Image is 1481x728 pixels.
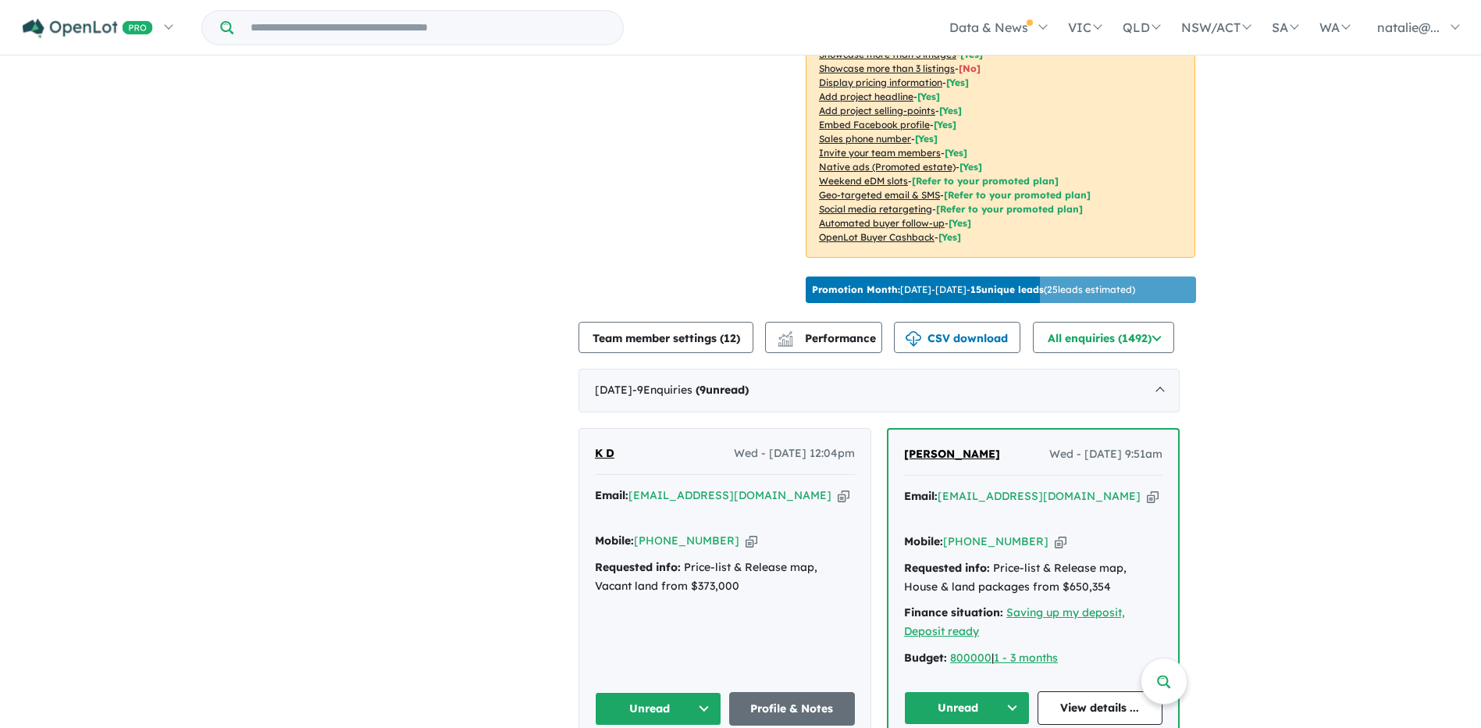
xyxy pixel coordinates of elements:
[778,336,793,346] img: bar-chart.svg
[812,283,1135,297] p: [DATE] - [DATE] - ( 25 leads estimated)
[628,488,831,502] a: [EMAIL_ADDRESS][DOMAIN_NAME]
[819,147,941,159] u: Invite your team members
[944,189,1091,201] span: [Refer to your promoted plan]
[579,369,1180,412] div: [DATE]
[1055,534,1066,550] button: Copy
[595,558,855,596] div: Price-list & Release map, Vacant land from $373,000
[939,105,962,116] span: [ Yes ]
[819,119,930,130] u: Embed Facebook profile
[904,447,1000,461] span: [PERSON_NAME]
[945,147,967,159] span: [ Yes ]
[819,91,913,102] u: Add project headline
[904,561,990,575] strong: Requested info:
[904,605,1003,619] strong: Finance situation:
[819,231,935,243] u: OpenLot Buyer Cashback
[950,651,991,665] a: 800000
[1377,20,1440,35] span: natalie@...
[595,488,628,502] strong: Email:
[23,19,153,38] img: Openlot PRO Logo White
[904,651,947,665] strong: Budget:
[819,105,935,116] u: Add project selling-points
[915,133,938,145] span: [ Yes ]
[819,48,956,60] u: Showcase more than 3 images
[819,133,911,145] u: Sales phone number
[904,534,943,548] strong: Mobile:
[949,217,971,229] span: [Yes]
[700,383,706,397] span: 9
[819,77,942,88] u: Display pricing information
[960,48,983,60] span: [ Yes ]
[994,651,1058,665] a: 1 - 3 months
[894,322,1020,353] button: CSV download
[595,560,681,574] strong: Requested info:
[724,331,736,345] span: 12
[696,383,749,397] strong: ( unread)
[838,487,849,504] button: Copy
[1147,488,1159,505] button: Copy
[819,217,945,229] u: Automated buyer follow-up
[959,161,982,173] span: [Yes]
[819,189,940,201] u: Geo-targeted email & SMS
[1033,322,1174,353] button: All enquiries (1492)
[819,203,932,215] u: Social media retargeting
[595,446,614,460] span: K D
[938,231,961,243] span: [Yes]
[904,489,938,503] strong: Email:
[906,331,921,347] img: download icon
[579,322,753,353] button: Team member settings (12)
[904,691,1030,725] button: Unread
[734,444,855,463] span: Wed - [DATE] 12:04pm
[595,444,614,463] a: K D
[904,445,1000,464] a: [PERSON_NAME]
[595,534,634,548] strong: Mobile:
[938,489,1141,503] a: [EMAIL_ADDRESS][DOMAIN_NAME]
[959,62,981,74] span: [ No ]
[778,331,792,340] img: line-chart.svg
[819,62,955,74] u: Showcase more than 3 listings
[780,331,876,345] span: Performance
[806,6,1195,258] p: Your project is only comparing to other top-performing projects in your area: - - - - - - - - - -...
[729,692,856,726] a: Profile & Notes
[237,11,620,45] input: Try estate name, suburb, builder or developer
[946,77,969,88] span: [ Yes ]
[746,533,757,549] button: Copy
[812,284,900,295] b: Promotion Month:
[943,534,1048,548] a: [PHONE_NUMBER]
[904,649,1162,668] div: |
[934,119,956,130] span: [ Yes ]
[595,692,721,726] button: Unread
[819,161,956,173] u: Native ads (Promoted estate)
[936,203,1083,215] span: [Refer to your promoted plan]
[765,322,882,353] button: Performance
[1038,691,1163,725] a: View details ...
[912,175,1059,187] span: [Refer to your promoted plan]
[819,175,908,187] u: Weekend eDM slots
[632,383,749,397] span: - 9 Enquir ies
[904,605,1125,638] a: Saving up my deposit, Deposit ready
[917,91,940,102] span: [ Yes ]
[1049,445,1162,464] span: Wed - [DATE] 9:51am
[634,534,739,548] a: [PHONE_NUMBER]
[904,559,1162,597] div: Price-list & Release map, House & land packages from $650,354
[970,284,1044,295] b: 15 unique leads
